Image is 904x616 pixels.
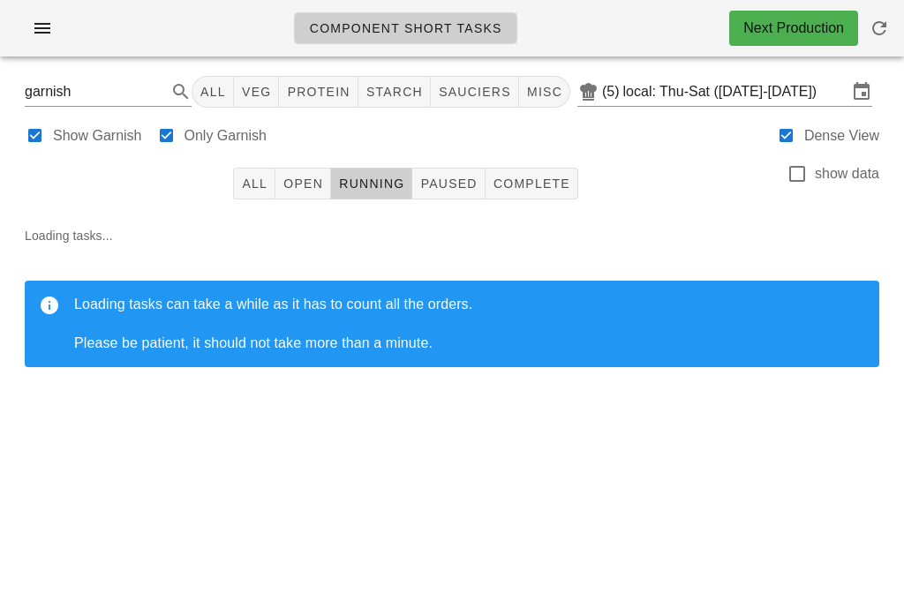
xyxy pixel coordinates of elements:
button: Running [331,168,412,199]
button: misc [519,76,570,108]
span: protein [286,85,350,99]
span: sauciers [438,85,511,99]
button: starch [358,76,431,108]
button: sauciers [431,76,519,108]
button: protein [279,76,358,108]
div: Next Production [743,18,844,39]
span: All [241,177,267,191]
button: All [192,76,234,108]
span: misc [526,85,562,99]
span: Open [282,177,323,191]
label: Only Garnish [185,127,267,145]
button: veg [234,76,280,108]
button: Complete [486,168,578,199]
span: veg [241,85,272,99]
span: Running [338,177,404,191]
button: Open [275,168,331,199]
button: Paused [412,168,485,199]
div: (5) [602,83,623,101]
span: Paused [419,177,477,191]
label: Show Garnish [53,127,142,145]
button: All [233,168,275,199]
span: Component Short Tasks [309,21,502,35]
div: Loading tasks... [11,212,893,395]
label: show data [815,165,879,183]
span: All [200,85,226,99]
span: Complete [493,177,570,191]
label: Dense View [804,127,879,145]
a: Component Short Tasks [294,12,517,44]
div: Loading tasks can take a while as it has to count all the orders. Please be patient, it should no... [74,295,865,353]
span: starch [365,85,423,99]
